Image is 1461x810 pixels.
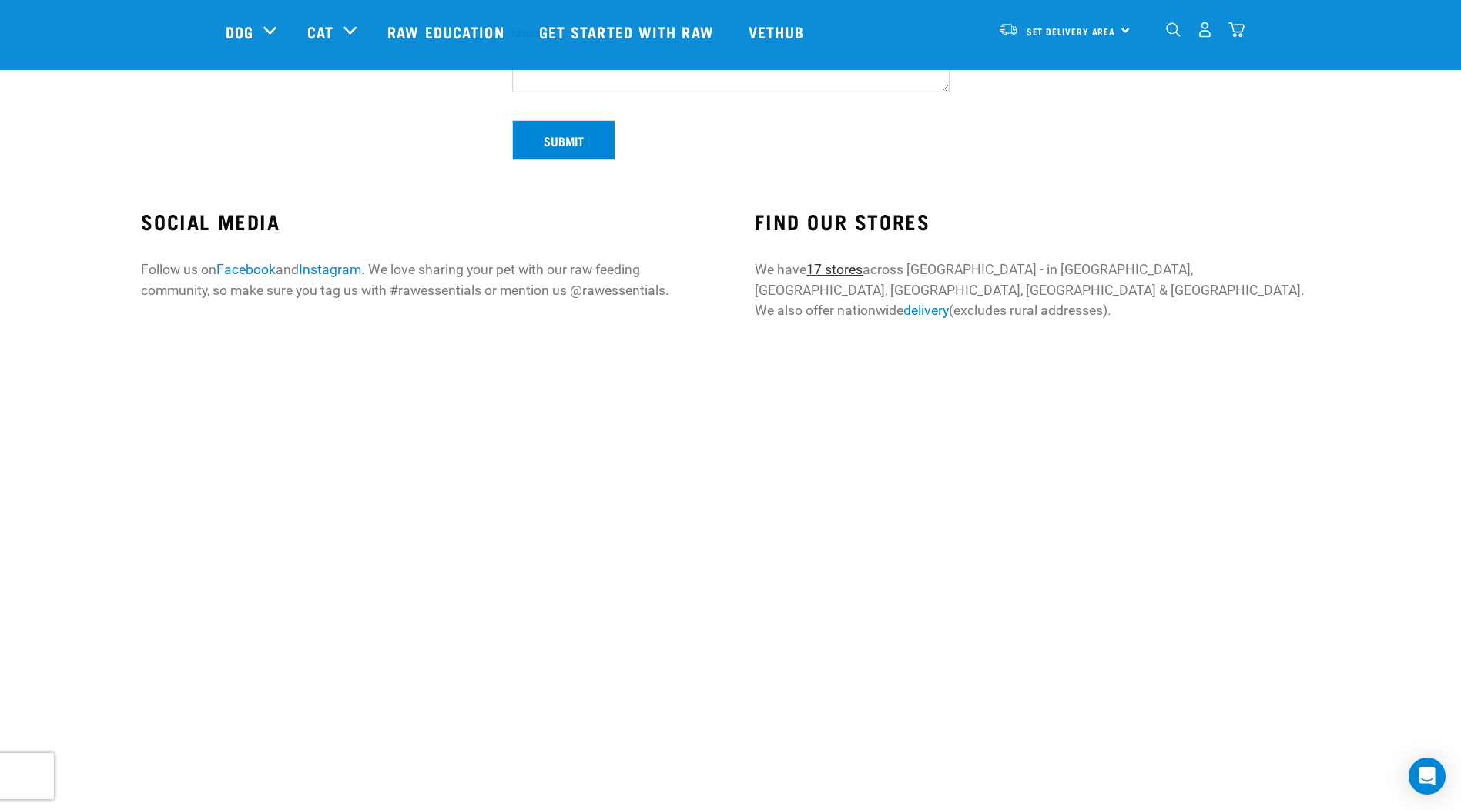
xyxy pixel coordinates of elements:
a: Raw Education [372,1,523,62]
div: Open Intercom Messenger [1409,758,1446,795]
p: We have across [GEOGRAPHIC_DATA] - in [GEOGRAPHIC_DATA], [GEOGRAPHIC_DATA], [GEOGRAPHIC_DATA], [G... [755,259,1319,320]
h3: FIND OUR STORES [755,209,1319,233]
img: home-icon-1@2x.png [1166,22,1181,37]
button: Submit [512,120,615,160]
h3: SOCIAL MEDIA [141,209,705,233]
a: Cat [307,20,333,43]
img: home-icon@2x.png [1228,22,1245,38]
p: Follow us on and . We love sharing your pet with our raw feeding community, so make sure you tag ... [141,259,705,300]
span: Set Delivery Area [1027,28,1116,34]
img: user.png [1197,22,1213,38]
a: delivery [903,303,949,318]
img: van-moving.png [998,22,1019,36]
a: Facebook [216,262,276,277]
a: 17 stores [806,262,863,277]
a: Vethub [733,1,824,62]
a: Dog [226,20,253,43]
a: Get started with Raw [524,1,733,62]
a: Instagram [299,262,361,277]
